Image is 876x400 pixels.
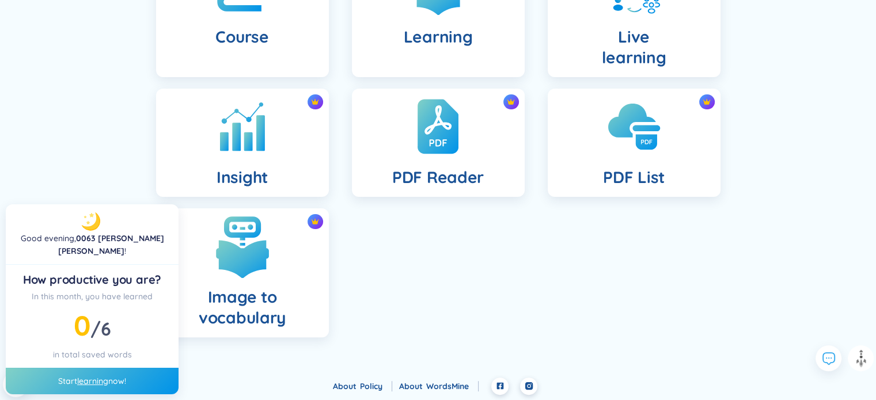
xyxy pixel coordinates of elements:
[15,272,169,288] div: How productive you are?
[536,89,732,197] a: crown iconPDF List
[15,232,169,257] div: !
[6,368,179,394] div: Start now!
[404,26,473,47] h4: Learning
[21,233,76,243] span: Good evening ,
[145,89,340,197] a: crown iconInsight
[215,26,268,47] h4: Course
[399,380,479,393] div: About
[340,89,536,197] a: crown iconPDF Reader
[101,317,111,340] span: 6
[333,380,392,393] div: About
[15,290,169,303] div: In this month, you have learned
[426,381,479,391] a: WordsMine
[852,349,870,368] img: to top
[360,381,392,391] a: Policy
[217,167,268,188] h4: Insight
[311,98,319,106] img: crown icon
[90,317,111,340] span: /
[311,218,319,226] img: crown icon
[507,98,515,106] img: crown icon
[703,98,711,106] img: crown icon
[392,167,484,188] h4: PDF Reader
[58,233,164,256] a: 0063 [PERSON_NAME] [PERSON_NAME]
[602,26,666,68] h4: Live learning
[77,376,108,386] a: learning
[145,208,340,337] a: crown iconImage to vocabulary
[165,287,320,328] h4: Image to vocabulary
[15,348,169,361] div: in total saved words
[603,167,665,188] h4: PDF List
[74,308,90,342] span: 0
